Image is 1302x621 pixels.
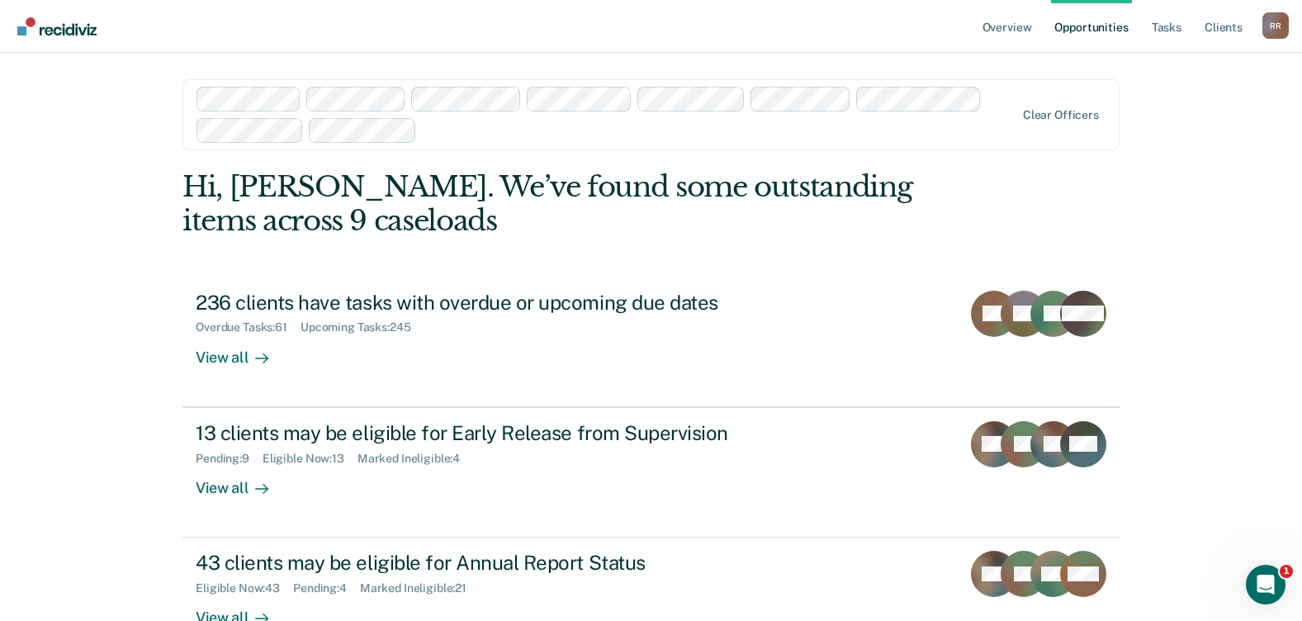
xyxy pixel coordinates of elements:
[1023,108,1099,122] div: Clear officers
[182,170,932,238] div: Hi, [PERSON_NAME]. We’ve found some outstanding items across 9 caseloads
[196,421,775,445] div: 13 clients may be eligible for Early Release from Supervision
[17,17,97,36] img: Recidiviz
[196,581,293,595] div: Eligible Now : 43
[182,277,1120,407] a: 236 clients have tasks with overdue or upcoming due datesOverdue Tasks:61Upcoming Tasks:245View all
[357,452,473,466] div: Marked Ineligible : 4
[196,465,288,497] div: View all
[301,320,424,334] div: Upcoming Tasks : 245
[1280,565,1293,578] span: 1
[1262,12,1289,39] button: Profile dropdown button
[263,452,357,466] div: Eligible Now : 13
[196,334,288,367] div: View all
[293,581,360,595] div: Pending : 4
[196,320,301,334] div: Overdue Tasks : 61
[196,452,263,466] div: Pending : 9
[196,551,775,575] div: 43 clients may be eligible for Annual Report Status
[1262,12,1289,39] div: R R
[360,581,480,595] div: Marked Ineligible : 21
[182,407,1120,538] a: 13 clients may be eligible for Early Release from SupervisionPending:9Eligible Now:13Marked Ineli...
[1246,565,1285,604] iframe: Intercom live chat
[196,291,775,315] div: 236 clients have tasks with overdue or upcoming due dates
